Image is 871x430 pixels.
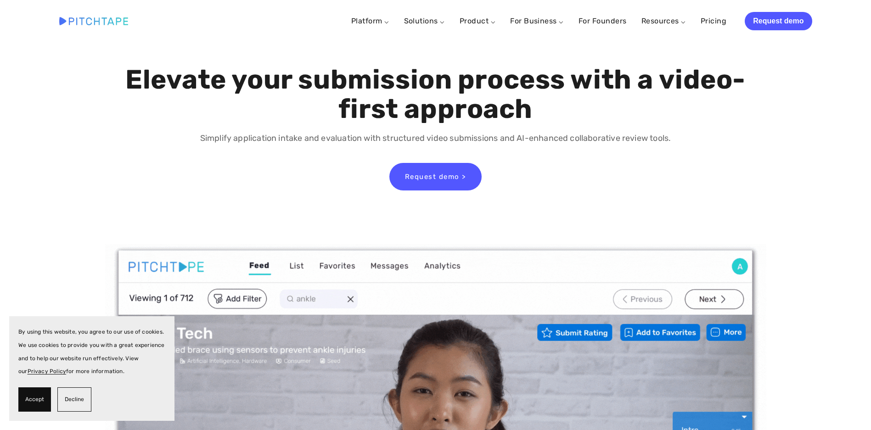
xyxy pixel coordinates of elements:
[460,17,495,25] a: Product ⌵
[25,393,44,406] span: Accept
[404,17,445,25] a: Solutions ⌵
[389,163,482,190] a: Request demo >
[57,387,91,412] button: Decline
[510,17,564,25] a: For Business ⌵
[28,368,67,374] a: Privacy Policy
[123,65,748,124] h1: Elevate your submission process with a video-first approach
[18,387,51,412] button: Accept
[9,316,174,421] section: Cookie banner
[579,13,627,29] a: For Founders
[18,325,165,378] p: By using this website, you agree to our use of cookies. We use cookies to provide you with a grea...
[123,132,748,145] p: Simplify application intake and evaluation with structured video submissions and AI-enhanced coll...
[641,17,686,25] a: Resources ⌵
[745,12,812,30] a: Request demo
[351,17,389,25] a: Platform ⌵
[701,13,726,29] a: Pricing
[59,17,128,25] img: Pitchtape | Video Submission Management Software
[825,386,871,430] iframe: Chat Widget
[65,393,84,406] span: Decline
